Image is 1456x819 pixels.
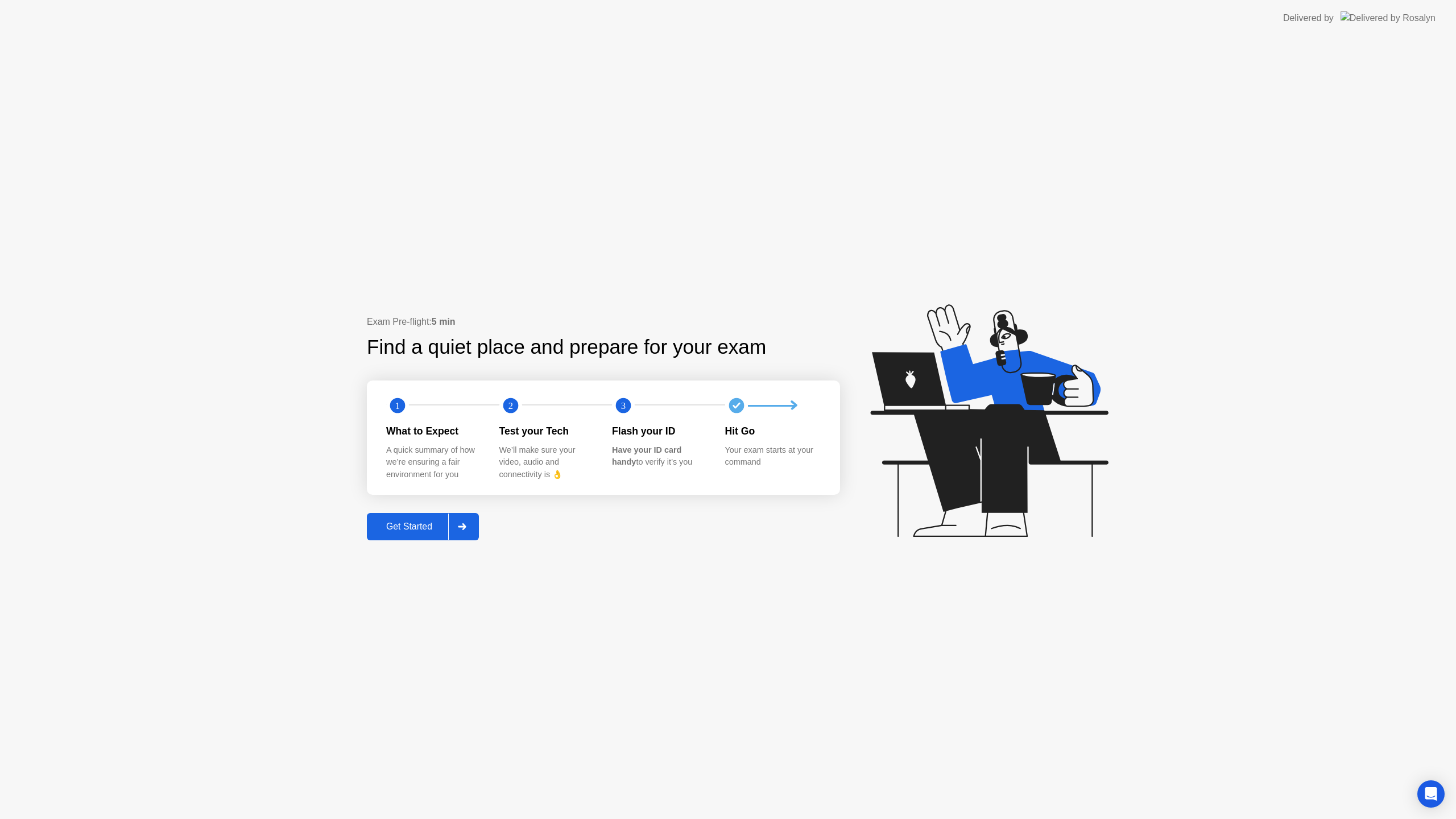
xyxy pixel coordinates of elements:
[499,444,594,481] div: We’ll make sure your video, audio and connectivity is 👌
[499,424,594,439] div: Test your Tech
[395,400,400,411] text: 1
[367,513,479,540] button: Get Started
[612,444,707,469] div: to verify it’s you
[1417,780,1445,808] div: Open Intercom Messenger
[1283,11,1334,25] div: Delivered by
[612,424,707,439] div: Flash your ID
[386,444,481,481] div: A quick summary of how we’re ensuring a fair environment for you
[370,522,448,532] div: Get Started
[612,445,681,467] b: Have your ID card handy
[508,400,512,411] text: 2
[725,424,820,439] div: Hit Go
[1341,11,1436,24] img: Delivered by Rosalyn
[725,444,820,469] div: Your exam starts at your command
[367,332,768,362] div: Find a quiet place and prepare for your exam
[367,315,840,329] div: Exam Pre-flight:
[432,317,456,326] b: 5 min
[386,424,481,439] div: What to Expect
[621,400,626,411] text: 3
